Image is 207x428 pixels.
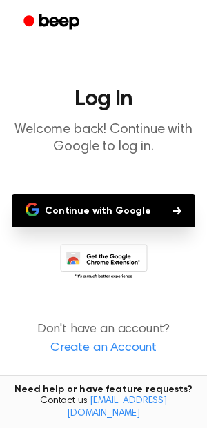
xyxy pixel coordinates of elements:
a: Beep [14,9,92,36]
a: [EMAIL_ADDRESS][DOMAIN_NAME] [67,396,167,418]
h1: Log In [11,88,196,110]
span: Contact us [8,396,199,420]
button: Continue with Google [12,194,195,227]
a: Create an Account [14,339,193,358]
p: Welcome back! Continue with Google to log in. [11,121,196,156]
p: Don't have an account? [11,320,196,358]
